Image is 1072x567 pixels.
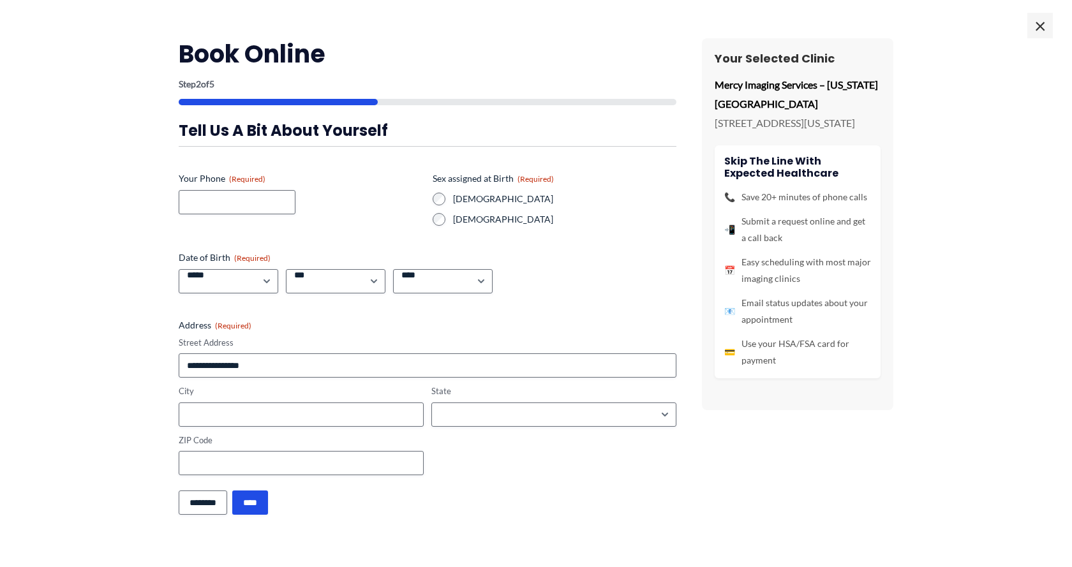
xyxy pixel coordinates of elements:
[724,213,871,246] li: Submit a request online and get a call back
[517,174,554,184] span: (Required)
[724,262,735,279] span: 📅
[724,344,735,360] span: 💳
[724,221,735,238] span: 📲
[724,189,871,205] li: Save 20+ minutes of phone calls
[179,121,676,140] h3: Tell us a bit about yourself
[179,337,676,349] label: Street Address
[453,213,676,226] label: [DEMOGRAPHIC_DATA]
[431,385,676,397] label: State
[179,172,422,185] label: Your Phone
[179,319,251,332] legend: Address
[209,78,214,89] span: 5
[433,172,554,185] legend: Sex assigned at Birth
[724,254,871,287] li: Easy scheduling with most major imaging clinics
[724,189,735,205] span: 📞
[724,295,871,328] li: Email status updates about your appointment
[179,434,424,446] label: ZIP Code
[179,251,271,264] legend: Date of Birth
[724,155,871,179] h4: Skip the line with Expected Healthcare
[215,321,251,330] span: (Required)
[715,51,881,66] h3: Your Selected Clinic
[715,75,881,113] p: Mercy Imaging Services – [US_STATE][GEOGRAPHIC_DATA]
[179,38,676,70] h2: Book Online
[453,193,676,205] label: [DEMOGRAPHIC_DATA]
[1027,13,1053,38] span: ×
[715,114,881,133] p: [STREET_ADDRESS][US_STATE]
[724,335,871,369] li: Use your HSA/FSA card for payment
[234,253,271,263] span: (Required)
[724,303,735,320] span: 📧
[229,174,265,184] span: (Required)
[196,78,201,89] span: 2
[179,385,424,397] label: City
[179,80,676,89] p: Step of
